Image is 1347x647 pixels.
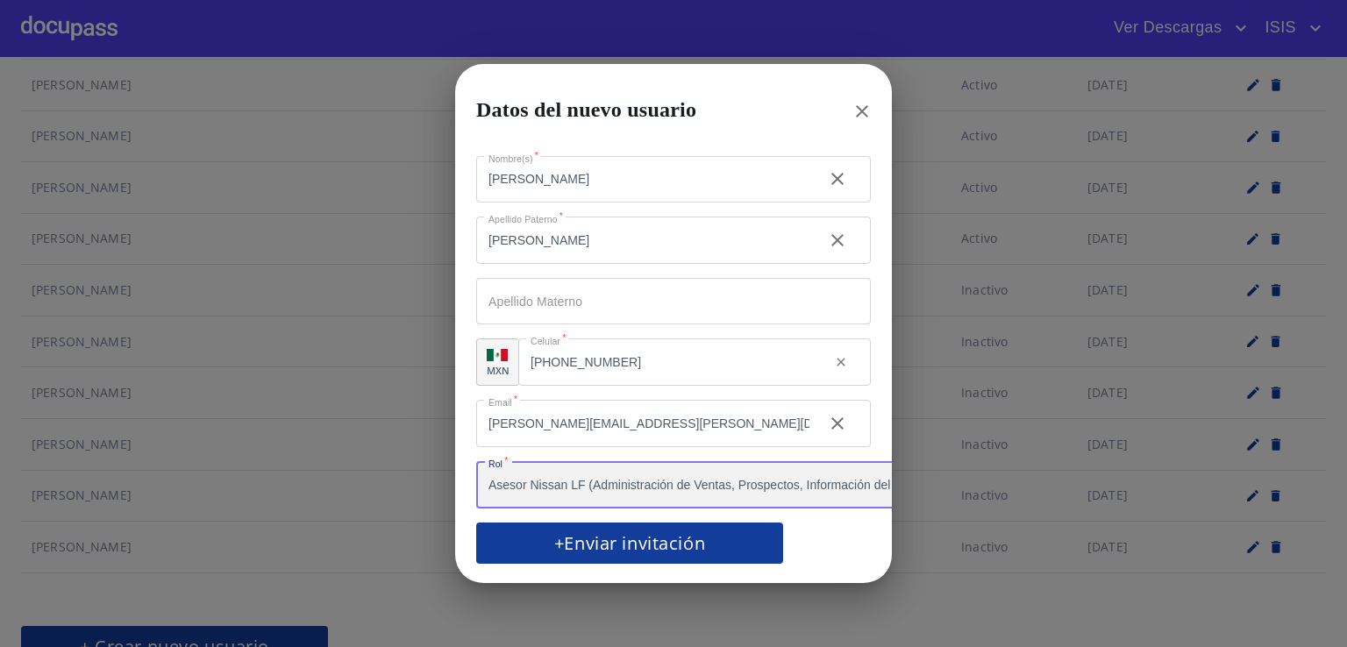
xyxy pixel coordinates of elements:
button: clear input [823,345,859,380]
button: clear input [816,402,859,444]
span: +Enviar invitación [497,528,762,558]
button: clear input [816,158,859,200]
p: MXN [487,364,510,377]
button: clear input [816,219,859,261]
button: +Enviar invitación [476,523,783,564]
img: R93DlvwvvjP9fbrDwZeCRYBHk45OWMq+AAOlFVsxT89f82nwPLnD58IP7+ANJEaWYhP0Tx8kkA0WlQMPQsAAgwAOmBj20AXj6... [487,349,508,361]
div: Asesor Nissan LF (Administración de Ventas, Prospectos, Información del Cliente, Asignación de Ve... [476,461,1081,508]
h2: Datos del nuevo usuario [476,85,696,134]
